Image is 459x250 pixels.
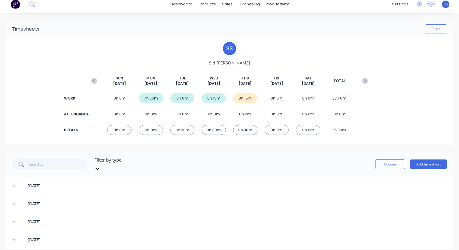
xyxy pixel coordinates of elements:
div: 8h 0m [170,93,195,103]
span: [DATE] [239,81,251,86]
div: 0h 30m [170,125,195,135]
div: 0h 0m [107,109,132,119]
div: 32h 6m [327,93,352,103]
button: Close [425,24,447,34]
div: 0h 0m [296,93,320,103]
div: 0h 0m [265,109,289,119]
span: MON [146,76,155,81]
span: TOTAL [333,78,345,84]
span: SAT [305,76,312,81]
div: S S [222,41,237,56]
div: ATTENDANCE [64,112,88,117]
div: 1h 30m [327,125,352,135]
div: 0h 30m [202,125,226,135]
span: SS [444,1,448,7]
div: 8h 15m [233,93,257,103]
div: [DATE] [28,219,447,225]
div: 0h 0m [296,109,320,119]
div: 0h 0m [265,93,289,103]
div: 0h 0m [265,125,289,135]
input: Search... [29,158,87,170]
div: [DATE] [28,183,447,189]
div: 0h 0m [202,109,226,119]
button: Add timesheet [410,159,447,169]
span: [DATE] [270,81,283,86]
div: 0h 0m [139,109,163,119]
span: FRI [274,76,279,81]
div: 0h 0m [296,125,320,135]
button: Options [375,159,405,169]
div: BREAKS [64,127,88,133]
span: [DATE] [176,81,189,86]
div: 7h 36m [139,93,163,103]
span: Sid [PERSON_NAME] [209,60,250,66]
div: WORK [64,96,88,101]
div: 8h 15m [202,93,226,103]
div: 0h 0m [327,109,352,119]
div: [DATE] [28,237,447,243]
div: 0h 0m [170,109,195,119]
span: [DATE] [302,81,315,86]
div: 0h 0m [233,109,257,119]
span: [DATE] [113,81,126,86]
div: Timesheets [12,25,39,33]
span: [DATE] [208,81,220,86]
div: 0h 0m [107,125,132,135]
div: 0h 0m [107,93,132,103]
span: WED [210,76,218,81]
span: THU [242,76,249,81]
span: TUE [179,76,186,81]
div: 0h 0m [139,125,163,135]
div: 0h 30m [233,125,257,135]
span: SUN [116,76,123,81]
span: [DATE] [144,81,157,86]
div: [DATE] [28,201,447,207]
